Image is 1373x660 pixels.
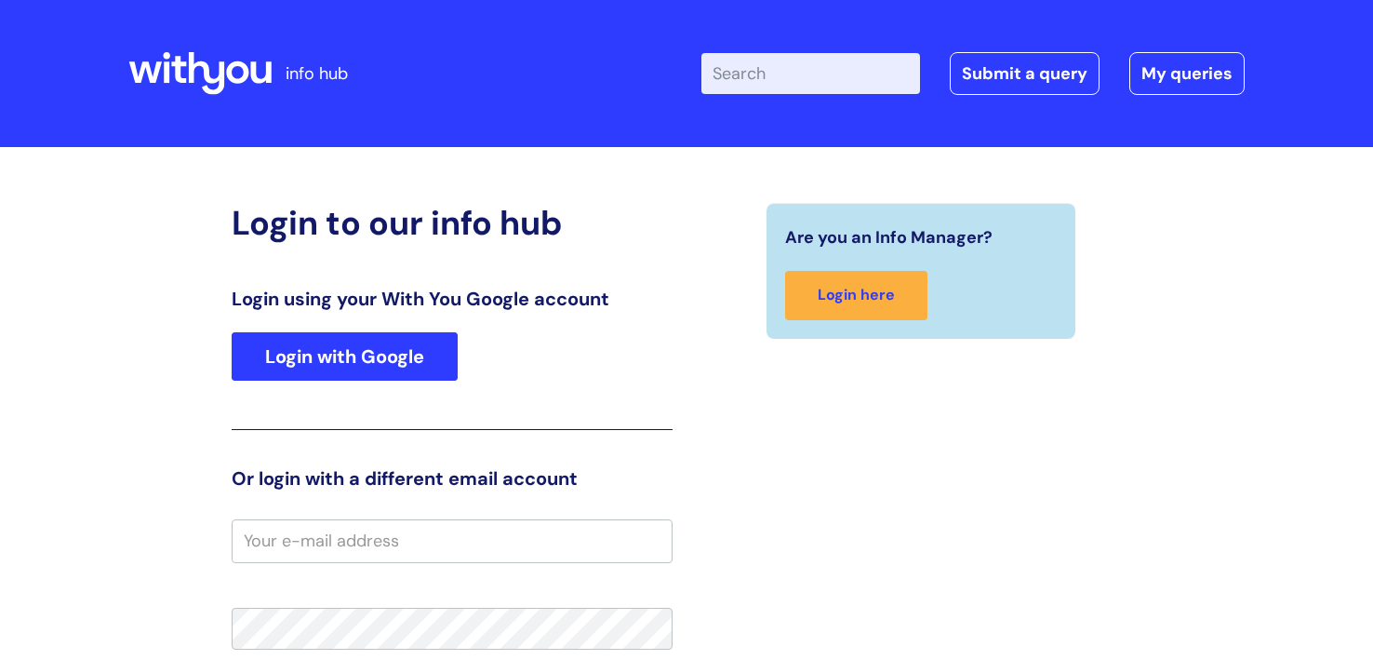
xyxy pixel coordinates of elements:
[286,59,348,88] p: info hub
[1129,52,1245,95] a: My queries
[950,52,1100,95] a: Submit a query
[232,203,673,243] h2: Login to our info hub
[232,288,673,310] h3: Login using your With You Google account
[701,53,920,94] input: Search
[785,222,993,252] span: Are you an Info Manager?
[232,519,673,562] input: Your e-mail address
[232,332,458,381] a: Login with Google
[785,271,927,320] a: Login here
[232,467,673,490] h3: Or login with a different email account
